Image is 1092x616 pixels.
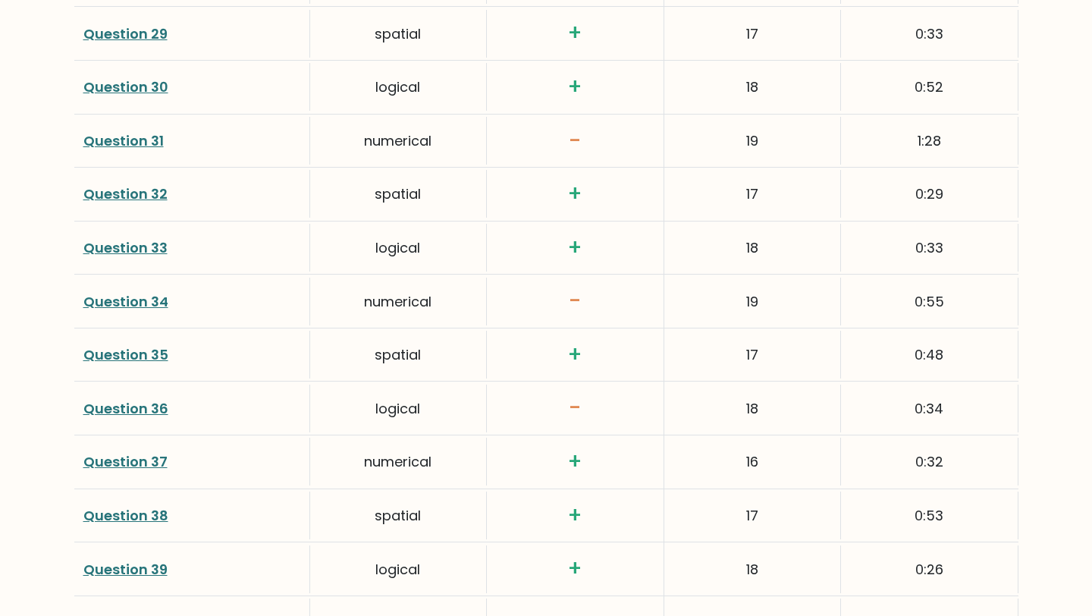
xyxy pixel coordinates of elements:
[496,288,654,314] h3: -
[664,170,841,218] div: 17
[841,117,1018,165] div: 1:28
[83,24,168,43] a: Question 29
[664,438,841,486] div: 16
[496,342,654,368] h3: +
[496,20,654,46] h3: +
[496,395,654,421] h3: -
[841,545,1018,593] div: 0:26
[496,449,654,475] h3: +
[664,10,841,58] div: 17
[496,503,654,529] h3: +
[841,438,1018,486] div: 0:32
[664,545,841,593] div: 18
[841,385,1018,432] div: 0:34
[496,235,654,261] h3: +
[83,238,168,257] a: Question 33
[841,278,1018,325] div: 0:55
[310,170,487,218] div: spatial
[83,452,168,471] a: Question 37
[664,385,841,432] div: 18
[664,224,841,272] div: 18
[310,63,487,111] div: logical
[83,184,168,203] a: Question 32
[496,74,654,100] h3: +
[841,10,1018,58] div: 0:33
[841,63,1018,111] div: 0:52
[310,224,487,272] div: logical
[310,117,487,165] div: numerical
[310,492,487,539] div: spatial
[83,345,168,364] a: Question 35
[496,181,654,207] h3: +
[83,399,168,418] a: Question 36
[83,506,168,525] a: Question 38
[83,131,164,150] a: Question 31
[310,385,487,432] div: logical
[310,545,487,593] div: logical
[496,556,654,582] h3: +
[664,492,841,539] div: 17
[83,560,168,579] a: Question 39
[841,492,1018,539] div: 0:53
[664,331,841,379] div: 17
[310,10,487,58] div: spatial
[664,278,841,325] div: 19
[664,63,841,111] div: 18
[83,292,168,311] a: Question 34
[841,224,1018,272] div: 0:33
[310,331,487,379] div: spatial
[496,128,654,154] h3: -
[841,331,1018,379] div: 0:48
[83,77,168,96] a: Question 30
[310,278,487,325] div: numerical
[310,438,487,486] div: numerical
[841,170,1018,218] div: 0:29
[664,117,841,165] div: 19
